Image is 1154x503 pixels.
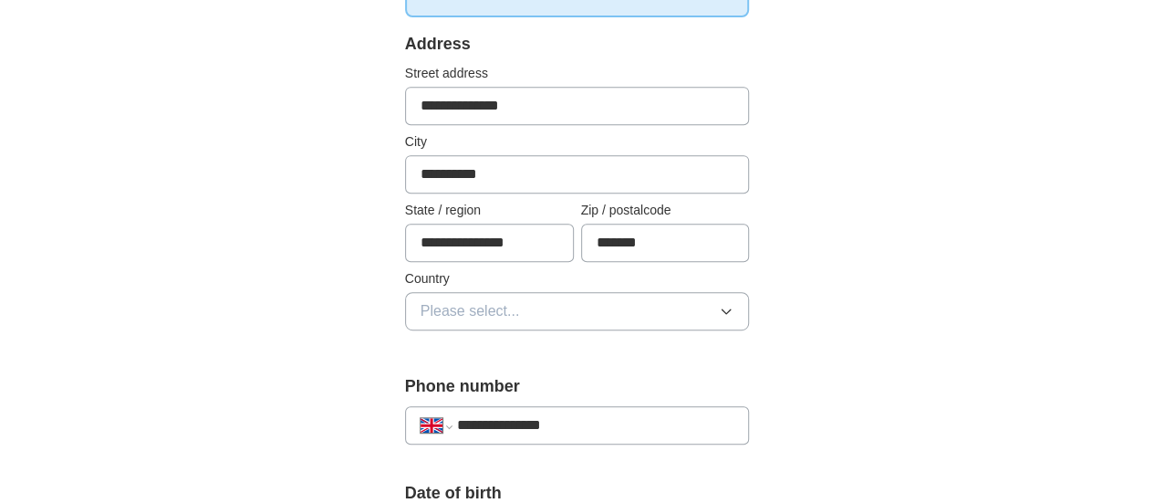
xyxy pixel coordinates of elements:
button: Please select... [405,292,750,330]
label: City [405,132,750,152]
label: Country [405,269,750,288]
label: State / region [405,201,574,220]
label: Street address [405,64,750,83]
label: Zip / postalcode [581,201,750,220]
span: Please select... [421,300,520,322]
label: Phone number [405,374,750,399]
div: Address [405,32,750,57]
